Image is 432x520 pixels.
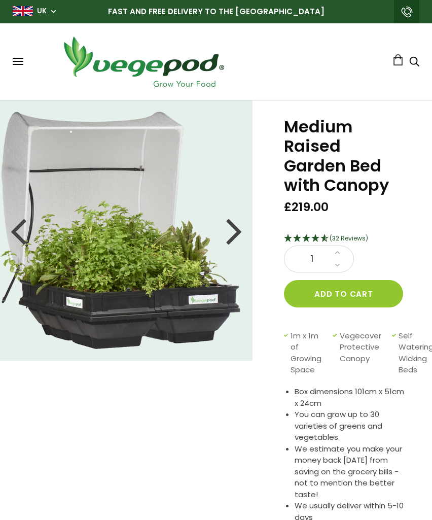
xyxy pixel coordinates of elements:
[284,232,407,246] div: 4.66 Stars - 32 Reviews
[284,117,407,195] h1: Medium Raised Garden Bed with Canopy
[284,199,329,215] span: £219.00
[295,386,407,409] li: Box dimensions 101cm x 51cm x 24cm
[295,409,407,443] li: You can grow up to 30 varieties of greens and vegetables.
[332,259,343,272] a: Decrease quantity by 1
[37,6,47,16] a: UK
[291,330,328,376] span: 1m x 1m of Growing Space
[295,443,407,501] li: We estimate you make your money back [DATE] from saving on the grocery bills - not to mention the...
[13,6,33,16] img: gb_large.png
[409,57,419,68] a: Search
[330,234,368,242] span: (32 Reviews)
[284,280,403,307] button: Add to cart
[332,246,343,259] a: Increase quantity by 1
[340,330,387,376] span: Vegecover Protective Canopy
[55,33,232,90] img: Vegepod
[295,253,329,266] span: 1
